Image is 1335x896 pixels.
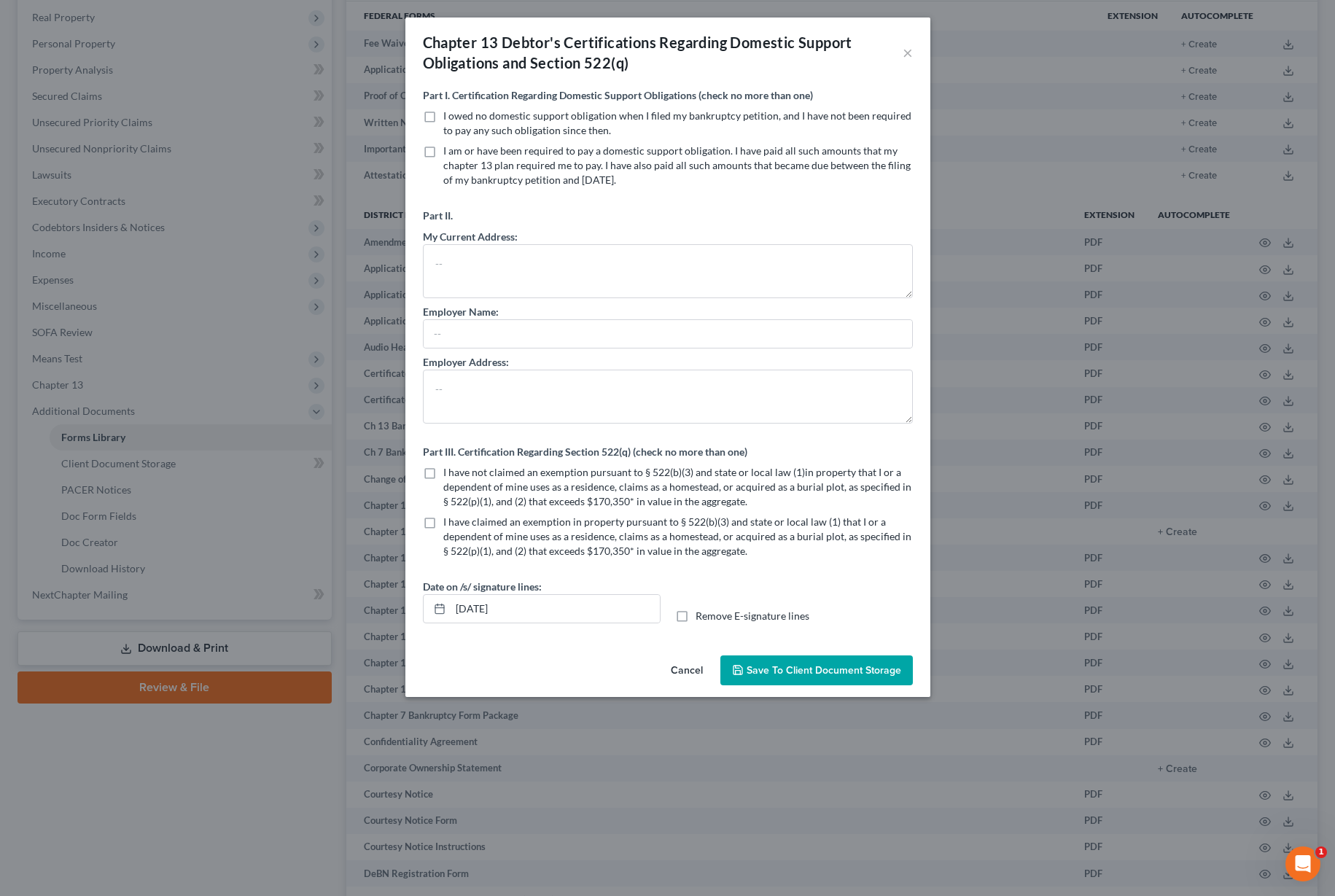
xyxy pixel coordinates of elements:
button: Cancel [659,657,715,686]
label: Date on /s/ signature lines: [423,579,542,594]
label: Part III. Certification Regarding Section 522(q) (check no more than one) [423,444,747,459]
input: MM/DD/YYYY [451,595,660,623]
input: -- [424,320,912,348]
span: 1 [1315,846,1327,858]
span: I have claimed an exemption in property pursuant to § 522(b)(3) and state or local law (1) that I... [443,515,911,557]
span: I have not claimed an exemption pursuant to § 522(b)(3) and state or local law (1)in property tha... [443,466,911,507]
button: × [903,44,913,61]
span: I am or have been required to pay a domestic support obligation. I have paid all such amounts tha... [443,144,911,186]
iframe: Intercom live chat [1285,846,1320,881]
button: Save to Client Document Storage [720,655,913,686]
label: Employer Address: [423,354,509,370]
label: My Current Address: [423,229,518,244]
label: Part II. [423,208,453,223]
span: I owed no domestic support obligation when I filed my bankruptcy petition, and I have not been re... [443,109,911,136]
label: Part I. Certification Regarding Domestic Support Obligations (check no more than one) [423,87,813,103]
span: Save to Client Document Storage [747,664,901,677]
div: Chapter 13 Debtor's Certifications Regarding Domestic Support Obligations and Section 522(q) [423,32,903,73]
span: Remove E-signature lines [696,609,809,622]
label: Employer Name: [423,304,499,319]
